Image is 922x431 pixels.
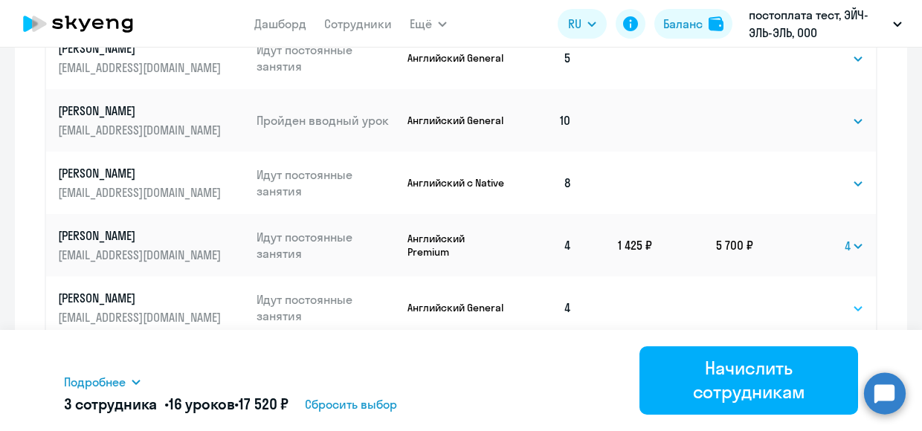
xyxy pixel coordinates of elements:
div: Баланс [663,15,703,33]
p: [EMAIL_ADDRESS][DOMAIN_NAME] [58,309,225,325]
a: Дашборд [254,16,306,31]
button: RU [558,9,607,39]
span: 17 520 ₽ [239,395,288,413]
p: Английский General [407,51,508,65]
td: 5 700 ₽ [652,214,753,276]
a: Сотрудники [324,16,392,31]
td: 1 425 ₽ [584,214,652,276]
div: Начислить сотрудникам [660,356,837,404]
p: Английский General [407,301,508,314]
p: [PERSON_NAME] [58,290,225,306]
p: [EMAIL_ADDRESS][DOMAIN_NAME] [58,247,225,263]
p: постоплата тест, ЭЙЧ-ЭЛЬ-ЭЛЬ, ООО [749,6,887,42]
p: Идут постоянные занятия [257,166,396,199]
span: Ещё [410,15,432,33]
button: постоплата тест, ЭЙЧ-ЭЛЬ-ЭЛЬ, ООО [741,6,909,42]
a: [PERSON_NAME][EMAIL_ADDRESS][DOMAIN_NAME] [58,290,245,325]
button: Ещё [410,9,447,39]
span: RU [568,15,581,33]
a: [PERSON_NAME][EMAIL_ADDRESS][DOMAIN_NAME] [58,40,245,76]
img: balance [709,16,723,31]
p: Пройден вводный урок [257,112,396,129]
td: 4 [508,214,584,276]
p: Английский Premium [407,232,508,259]
p: [EMAIL_ADDRESS][DOMAIN_NAME] [58,184,225,201]
p: Английский General [407,114,508,127]
h5: 3 сотрудника • • [64,394,288,415]
p: [EMAIL_ADDRESS][DOMAIN_NAME] [58,122,225,138]
a: [PERSON_NAME][EMAIL_ADDRESS][DOMAIN_NAME] [58,227,245,263]
span: 16 уроков [169,395,235,413]
td: 4 [508,276,584,339]
td: 5 [508,27,584,89]
p: [PERSON_NAME] [58,40,225,56]
p: Идут постоянные занятия [257,291,396,324]
button: Балансbalance [654,9,732,39]
p: Идут постоянные занятия [257,42,396,74]
a: [PERSON_NAME][EMAIL_ADDRESS][DOMAIN_NAME] [58,103,245,138]
p: [EMAIL_ADDRESS][DOMAIN_NAME] [58,59,225,76]
span: Сбросить выбор [305,395,397,413]
p: Идут постоянные занятия [257,229,396,262]
a: [PERSON_NAME][EMAIL_ADDRESS][DOMAIN_NAME] [58,165,245,201]
p: [PERSON_NAME] [58,165,225,181]
p: [PERSON_NAME] [58,103,225,119]
td: 8 [508,152,584,214]
span: Подробнее [64,373,126,391]
p: Английский с Native [407,176,508,189]
p: [PERSON_NAME] [58,227,225,244]
button: Начислить сотрудникам [639,346,858,415]
td: 10 [508,89,584,152]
